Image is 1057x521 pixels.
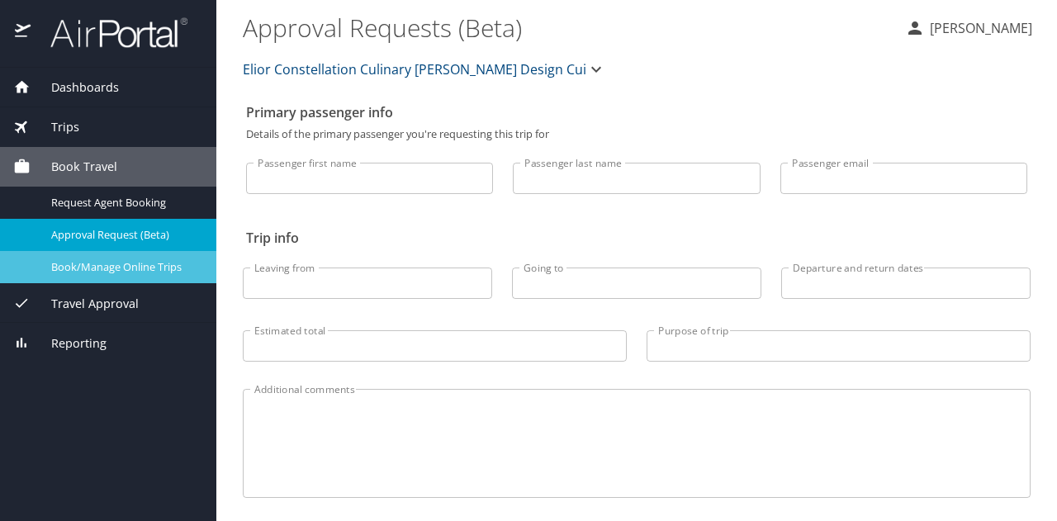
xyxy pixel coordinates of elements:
img: airportal-logo.png [32,17,187,49]
span: Trips [31,118,79,136]
h1: Approval Requests (Beta) [243,2,892,53]
span: Reporting [31,334,107,353]
span: Request Agent Booking [51,195,197,211]
span: Book Travel [31,158,117,176]
button: [PERSON_NAME] [898,13,1039,43]
span: Elior Constellation Culinary [PERSON_NAME] Design Cui [243,58,586,81]
span: Dashboards [31,78,119,97]
h2: Primary passenger info [246,99,1027,126]
p: Details of the primary passenger you're requesting this trip for [246,129,1027,140]
img: icon-airportal.png [15,17,32,49]
p: [PERSON_NAME] [925,18,1032,38]
span: Book/Manage Online Trips [51,259,197,275]
h2: Trip info [246,225,1027,251]
button: Elior Constellation Culinary [PERSON_NAME] Design Cui [236,53,613,86]
span: Approval Request (Beta) [51,227,197,243]
span: Travel Approval [31,295,139,313]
